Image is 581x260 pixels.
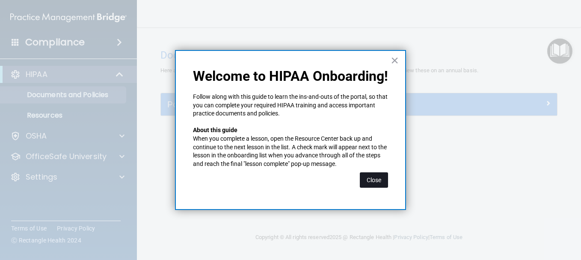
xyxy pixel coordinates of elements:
strong: About this guide [193,127,237,133]
p: When you complete a lesson, open the Resource Center back up and continue to the next lesson in t... [193,135,388,168]
button: Close [360,172,388,188]
p: Follow along with this guide to learn the ins-and-outs of the portal, so that you can complete yo... [193,93,388,118]
button: Close [391,53,399,67]
iframe: Drift Widget Chat Controller [538,201,571,233]
p: Welcome to HIPAA Onboarding! [193,68,388,84]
